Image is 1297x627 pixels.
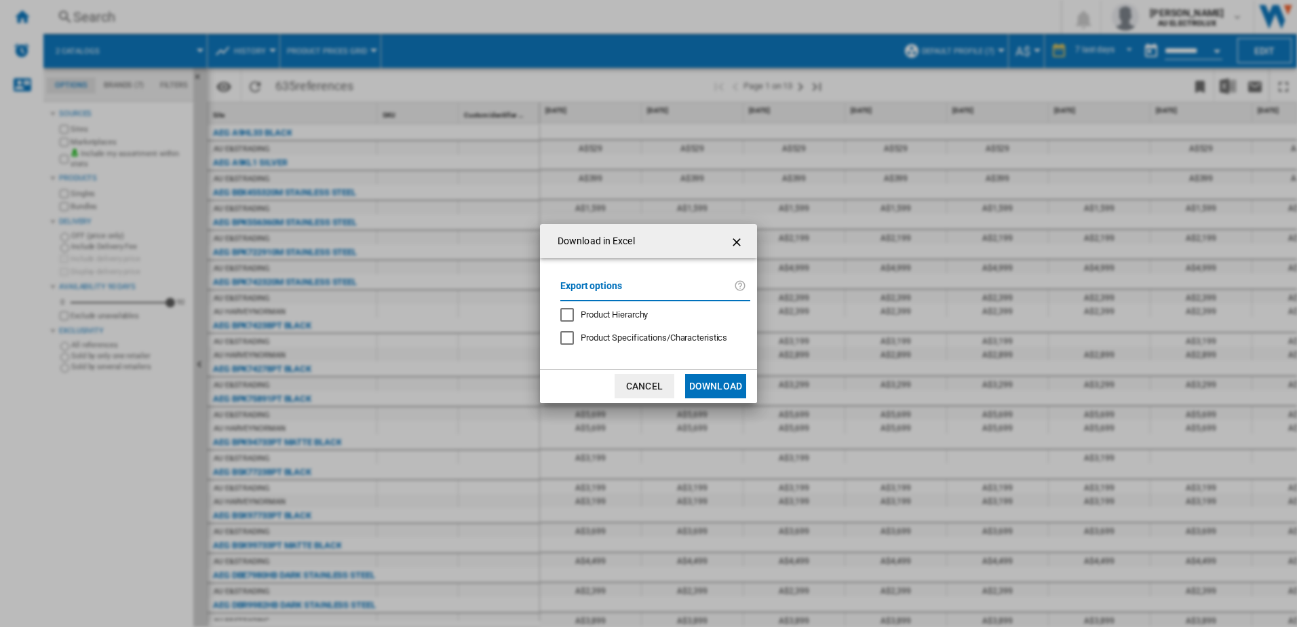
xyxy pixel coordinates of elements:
button: getI18NText('BUTTONS.CLOSE_DIALOG') [724,227,752,254]
label: Export options [560,278,734,303]
ng-md-icon: getI18NText('BUTTONS.CLOSE_DIALOG') [730,234,746,250]
h4: Download in Excel [551,235,635,248]
md-checkbox: Product Hierarchy [560,308,739,321]
button: Download [685,374,746,398]
button: Cancel [615,374,674,398]
span: Product Specifications/Characteristics [581,332,727,343]
span: Product Hierarchy [581,309,648,320]
div: Only applies to Category View [581,332,727,344]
